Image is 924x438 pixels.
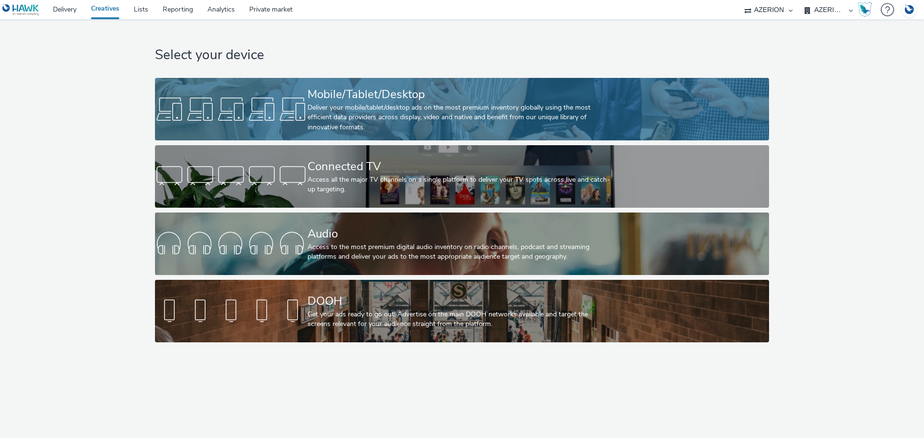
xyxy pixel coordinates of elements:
div: Mobile/Tablet/Desktop [308,86,613,103]
div: Audio [308,225,613,242]
img: Hawk Academy [858,2,872,17]
a: AudioAccess to the most premium digital audio inventory on radio channels, podcast and streaming ... [155,213,769,275]
div: Access all the major TV channels on a single platform to deliver your TV spots across live and ca... [308,175,613,195]
a: Hawk Academy [858,2,876,17]
div: Connected TV [308,158,613,175]
a: DOOHGet your ads ready to go out! Advertise on the main DOOH networks available and target the sc... [155,280,769,342]
img: Account DE [902,2,916,18]
div: Access to the most premium digital audio inventory on radio channels, podcast and streaming platf... [308,242,613,262]
a: Mobile/Tablet/DesktopDeliver your mobile/tablet/desktop ads on the most premium inventory globall... [155,78,769,140]
div: DOOH [308,293,613,310]
h1: Select your device [155,46,769,64]
img: undefined Logo [2,4,39,16]
div: Get your ads ready to go out! Advertise on the main DOOH networks available and target the screen... [308,310,613,329]
a: Connected TVAccess all the major TV channels on a single platform to deliver your TV spots across... [155,145,769,208]
div: Deliver your mobile/tablet/desktop ads on the most premium inventory globally using the most effi... [308,103,613,132]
